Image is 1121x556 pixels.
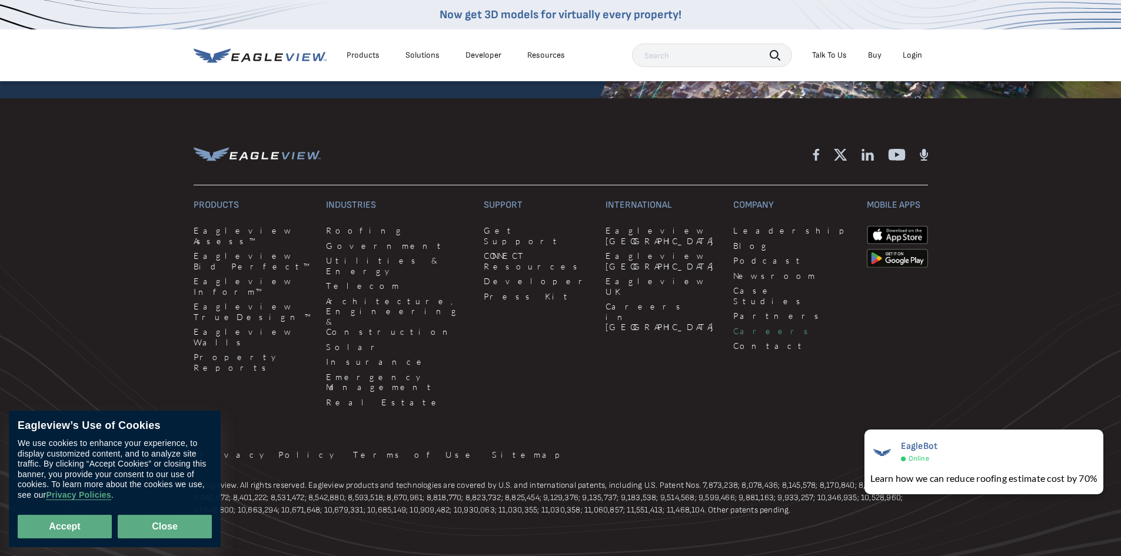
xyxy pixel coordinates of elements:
[733,225,852,236] a: Leadership
[812,50,847,61] div: Talk To Us
[326,281,470,291] a: Telecom
[326,342,470,352] a: Solar
[18,515,112,538] button: Accept
[606,199,719,211] h3: International
[405,50,440,61] div: Solutions
[18,438,212,500] div: We use cookies to enhance your experience, to display customized content, and to analyze site tra...
[326,397,470,408] a: Real Estate
[733,241,852,251] a: Blog
[194,199,312,211] h3: Products
[194,327,312,347] a: Eagleview Walls
[484,276,591,287] a: Developer
[465,50,501,61] a: Developer
[326,225,470,236] a: Roofing
[606,251,719,271] a: Eagleview [GEOGRAPHIC_DATA]
[909,454,929,463] span: Online
[733,199,852,211] h3: Company
[527,50,565,61] div: Resources
[194,352,312,372] a: Property Reports
[733,326,852,337] a: Careers
[867,199,928,211] h3: Mobile Apps
[194,225,312,246] a: Eagleview Assess™
[326,372,470,392] a: Emergency Management
[353,450,478,460] a: Terms of Use
[870,441,894,464] img: EagleBot
[606,276,719,297] a: Eagleview UK
[733,255,852,266] a: Podcast
[606,225,719,246] a: Eagleview [GEOGRAPHIC_DATA]
[733,311,852,321] a: Partners
[733,285,852,306] a: Case Studies
[606,301,719,332] a: Careers in [GEOGRAPHIC_DATA]
[326,357,470,367] a: Insurance
[440,8,681,22] a: Now get 3D models for virtually every property!
[867,225,928,244] img: apple-app-store.png
[632,44,792,67] input: Search
[870,471,1097,485] div: Learn how we can reduce roofing estimate cost by 70%
[326,199,470,211] h3: Industries
[194,479,928,516] p: © Eagleview. All rights reserved. Eagleview products and technologies are covered by U.S. and int...
[484,251,591,271] a: CONNECT Resources
[733,341,852,351] a: Contact
[194,251,312,271] a: Eagleview Bid Perfect™
[326,241,470,251] a: Government
[194,276,312,297] a: Eagleview Inform™
[903,50,922,61] div: Login
[118,515,212,538] button: Close
[484,291,591,302] a: Press Kit
[484,225,591,246] a: Get Support
[326,255,470,276] a: Utilities & Energy
[492,450,568,460] a: Sitemap
[194,301,312,322] a: Eagleview TrueDesign™
[326,296,470,337] a: Architecture, Engineering & Construction
[46,490,111,500] a: Privacy Policies
[868,50,882,61] a: Buy
[901,441,938,452] span: EagleBot
[194,450,339,460] a: Privacy Policy
[18,420,212,432] div: Eagleview’s Use of Cookies
[733,271,852,281] a: Newsroom
[484,199,591,211] h3: Support
[347,50,380,61] div: Products
[867,249,928,268] img: google-play-store_b9643a.png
